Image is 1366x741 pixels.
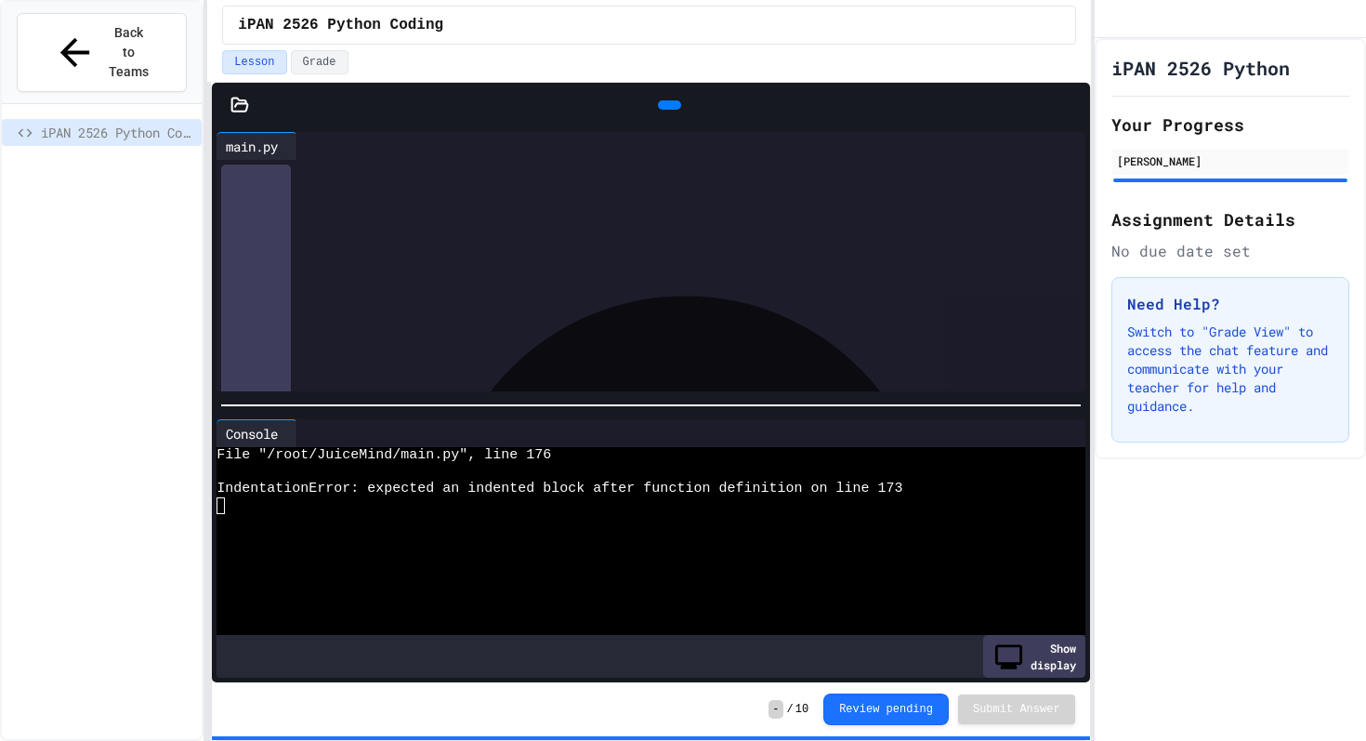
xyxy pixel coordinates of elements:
[1117,152,1344,169] div: [PERSON_NAME]
[1127,323,1333,416] p: Switch to "Grade View" to access the chat feature and communicate with your teacher for help and ...
[795,702,808,717] span: 10
[1111,206,1349,232] h2: Assignment Details
[222,50,286,74] button: Lesson
[238,14,443,36] span: iPAN 2526 Python Coding
[217,447,551,464] span: File "/root/JuiceMind/main.py", line 176
[823,694,949,725] button: Review pending
[217,137,287,156] div: main.py
[983,635,1085,678] div: Show display
[41,123,194,142] span: iPAN 2526 Python Coding
[108,23,151,82] span: Back to Teams
[973,702,1060,717] span: Submit Answer
[217,424,287,443] div: Console
[768,700,782,719] span: -
[1127,293,1333,315] h3: Need Help?
[1111,112,1349,138] h2: Your Progress
[217,481,902,497] span: IndentationError: expected an indented block after function definition on line 173
[217,132,297,160] div: main.py
[958,695,1075,724] button: Submit Answer
[1111,55,1290,81] h1: iPAN 2526 Python
[217,419,297,447] div: Console
[17,13,187,92] button: Back to Teams
[291,50,348,74] button: Grade
[1111,240,1349,262] div: No due date set
[787,702,794,717] span: /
